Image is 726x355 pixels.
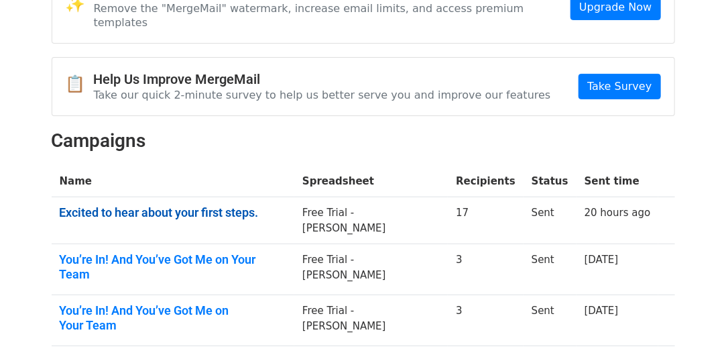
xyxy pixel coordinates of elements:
th: Sent time [577,166,659,197]
a: [DATE] [585,305,619,317]
p: Take our quick 2-minute survey to help us better serve you and improve our features [94,88,551,102]
a: Excited to hear about your first steps. [60,205,287,220]
a: [DATE] [585,254,619,266]
th: Name [52,166,295,197]
th: Recipients [448,166,524,197]
th: Spreadsheet [294,166,448,197]
td: Free Trial - [PERSON_NAME] [294,244,448,295]
td: Sent [524,244,577,295]
a: Take Survey [579,74,660,99]
td: Sent [524,197,577,244]
p: Remove the "MergeMail" watermark, increase email limits, and access premium templates [94,1,571,30]
h4: Help Us Improve MergeMail [94,71,551,87]
td: Free Trial - [PERSON_NAME] [294,295,448,346]
iframe: Chat Widget [659,291,726,355]
a: You’re In! And You’ve Got Me on Your Team [60,303,287,332]
h2: Campaigns [52,130,675,152]
th: Status [524,166,577,197]
td: 3 [448,295,524,346]
td: 3 [448,244,524,295]
td: Free Trial - [PERSON_NAME] [294,197,448,244]
a: You’re In! And You’ve Got Me on Your Team [60,252,287,281]
td: 17 [448,197,524,244]
span: 📋 [66,74,94,94]
td: Sent [524,295,577,346]
a: 20 hours ago [585,207,651,219]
